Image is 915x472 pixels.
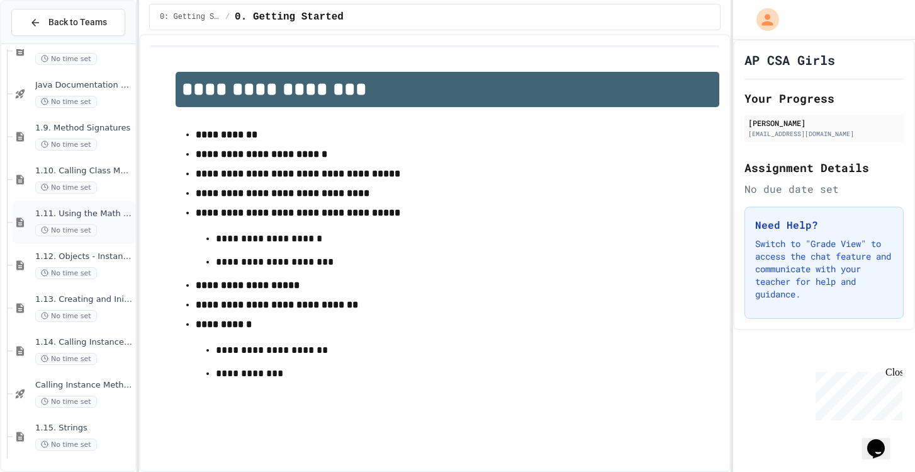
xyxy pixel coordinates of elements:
[755,238,893,301] p: Switch to "Grade View" to access the chat feature and communicate with your teacher for help and ...
[160,12,220,22] span: 0: Getting Started
[35,139,97,151] span: No time set
[35,96,97,108] span: No time set
[748,129,900,139] div: [EMAIL_ADDRESS][DOMAIN_NAME]
[5,5,87,80] div: Chat with us now!Close
[744,89,904,107] h2: Your Progress
[744,159,904,176] h2: Assignment Details
[35,353,97,365] span: No time set
[35,251,133,262] span: 1.12. Objects - Instances of Classes
[35,396,97,408] span: No time set
[35,337,133,348] span: 1.14. Calling Instance Methods
[35,439,97,451] span: No time set
[811,367,902,420] iframe: chat widget
[35,310,97,322] span: No time set
[744,181,904,197] div: No due date set
[35,209,133,219] span: 1.11. Using the Math Class
[35,166,133,176] span: 1.10. Calling Class Methods
[48,16,107,29] span: Back to Teams
[11,9,125,36] button: Back to Teams
[235,9,344,25] span: 0. Getting Started
[35,294,133,305] span: 1.13. Creating and Initializing Objects: Constructors
[35,80,133,91] span: Java Documentation with Comments - Topic 1.8
[748,117,900,129] div: [PERSON_NAME]
[225,12,230,22] span: /
[743,5,782,34] div: My Account
[35,224,97,236] span: No time set
[35,380,133,391] span: Calling Instance Methods - Topic 1.14
[35,181,97,193] span: No time set
[35,423,133,434] span: 1.15. Strings
[755,217,893,233] h3: Need Help?
[35,267,97,279] span: No time set
[35,123,133,134] span: 1.9. Method Signatures
[862,422,902,459] iframe: chat widget
[744,51,835,69] h1: AP CSA Girls
[35,53,97,65] span: No time set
